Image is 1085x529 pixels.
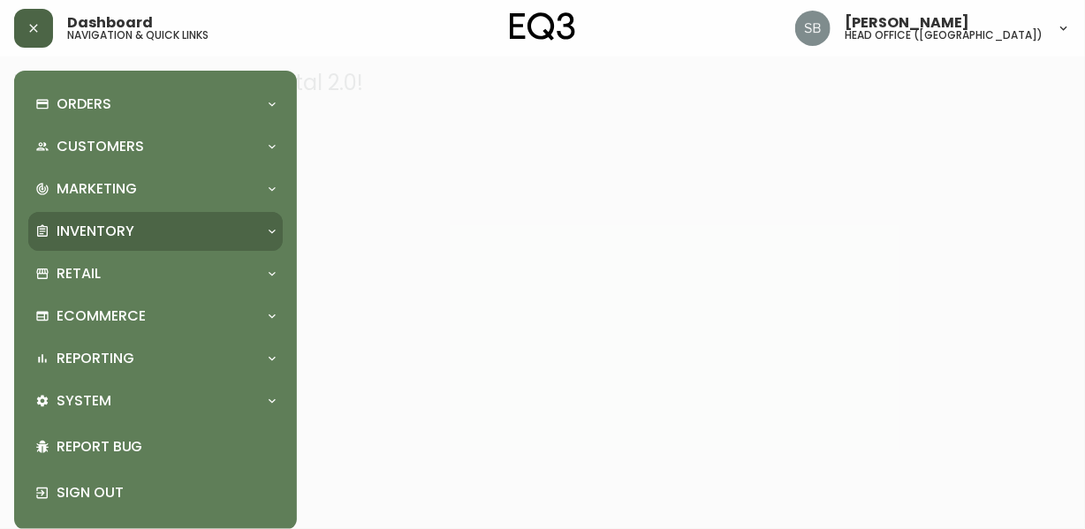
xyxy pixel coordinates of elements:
h5: head office ([GEOGRAPHIC_DATA]) [845,30,1043,41]
span: [PERSON_NAME] [845,16,969,30]
div: Customers [28,127,283,166]
p: Inventory [57,222,134,241]
div: Marketing [28,170,283,208]
p: System [57,391,111,411]
div: Orders [28,85,283,124]
div: Sign Out [28,470,283,516]
p: Ecommerce [57,306,146,326]
h5: navigation & quick links [67,30,209,41]
div: System [28,382,283,420]
div: Report Bug [28,424,283,470]
p: Marketing [57,179,137,199]
div: Inventory [28,212,283,251]
img: logo [510,12,575,41]
img: 85855414dd6b989d32b19e738a67d5b5 [795,11,831,46]
p: Customers [57,137,144,156]
p: Report Bug [57,437,276,457]
p: Sign Out [57,483,276,503]
p: Reporting [57,349,134,368]
span: Dashboard [67,16,153,30]
p: Retail [57,264,101,283]
p: Orders [57,94,111,114]
div: Retail [28,254,283,293]
div: Ecommerce [28,297,283,336]
div: Reporting [28,339,283,378]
